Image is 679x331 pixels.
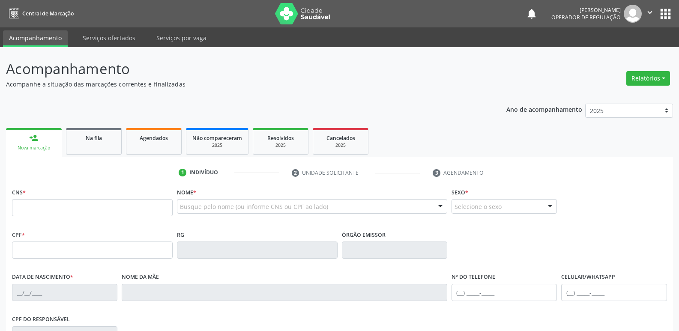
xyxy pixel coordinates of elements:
label: Nº do Telefone [452,271,495,284]
label: Celular/WhatsApp [561,271,615,284]
span: Operador de regulação [551,14,621,21]
label: CNS [12,186,26,199]
div: Nova marcação [12,145,56,151]
div: 2025 [319,142,362,149]
label: RG [177,228,184,242]
span: Cancelados [326,134,355,142]
label: CPF [12,228,25,242]
a: Serviços ofertados [77,30,141,45]
div: 1 [179,169,186,176]
p: Acompanhe a situação das marcações correntes e finalizadas [6,80,473,89]
label: Sexo [452,186,468,199]
span: Resolvidos [267,134,294,142]
button: Relatórios [626,71,670,86]
label: CPF do responsável [12,313,70,326]
span: Central de Marcação [22,10,74,17]
div: [PERSON_NAME] [551,6,621,14]
div: 2025 [259,142,302,149]
a: Acompanhamento [3,30,68,47]
input: (__) _____-_____ [452,284,557,301]
a: Serviços por vaga [150,30,212,45]
span: Busque pelo nome (ou informe CNS ou CPF ao lado) [180,202,328,211]
i:  [645,8,655,17]
button: notifications [526,8,538,20]
img: img [624,5,642,23]
label: Nome [177,186,196,199]
button: apps [658,6,673,21]
div: person_add [29,133,39,143]
span: Agendados [140,134,168,142]
label: Data de nascimento [12,271,73,284]
button:  [642,5,658,23]
a: Central de Marcação [6,6,74,21]
p: Acompanhamento [6,58,473,80]
span: Não compareceram [192,134,242,142]
label: Nome da mãe [122,271,159,284]
input: __/__/____ [12,284,117,301]
div: 2025 [192,142,242,149]
label: Órgão emissor [342,228,386,242]
div: Indivíduo [189,169,218,176]
p: Ano de acompanhamento [506,104,582,114]
input: (__) _____-_____ [561,284,667,301]
span: Na fila [86,134,102,142]
span: Selecione o sexo [455,202,502,211]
